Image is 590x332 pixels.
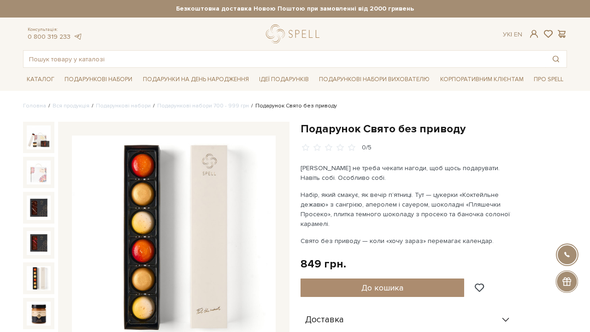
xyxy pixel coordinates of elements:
h1: Подарунок Свято без приводу [301,122,567,136]
a: Подарунки на День народження [139,72,253,87]
a: Подарункові набори [61,72,136,87]
p: [PERSON_NAME] не треба чекати нагоди, щоб щось подарувати. Навіть собі. Особливо собі. [301,163,517,183]
p: Набір, який смакує, як вечір п’ятниці. Тут — цукерки «Коктейльне дежавю» з сангрією, аперолем і с... [301,190,517,229]
img: Подарунок Свято без приводу [27,125,51,149]
p: Свято без приводу — коли «хочу зараз» перемагає календар. [301,236,517,246]
li: Подарунок Свято без приводу [249,102,337,110]
span: Консультація: [28,27,82,33]
img: Подарунок Свято без приводу [27,266,51,290]
img: Подарунок Свято без приводу [27,160,51,184]
a: Корпоративним клієнтам [437,71,527,87]
button: Пошук товару у каталозі [545,51,566,67]
img: Подарунок Свято без приводу [27,302,51,326]
span: | [511,30,512,38]
button: До кошика [301,279,464,297]
div: 849 грн. [301,257,346,271]
div: 0/5 [362,143,372,152]
img: Подарунок Свято без приводу [27,231,51,255]
a: En [514,30,522,38]
a: Подарункові набори [96,102,151,109]
div: Ук [503,30,522,39]
a: 0 800 319 233 [28,33,71,41]
a: Ідеї подарунків [255,72,313,87]
a: Подарункові набори 700 - 999 грн [157,102,249,109]
img: Подарунок Свято без приводу [27,196,51,219]
span: Доставка [305,316,344,324]
a: telegram [73,33,82,41]
a: logo [266,24,324,43]
span: До кошика [361,283,403,293]
strong: Безкоштовна доставка Новою Поштою при замовленні від 2000 гривень [23,5,567,13]
a: Вся продукція [53,102,89,109]
a: Про Spell [530,72,567,87]
a: Подарункові набори вихователю [315,71,433,87]
input: Пошук товару у каталозі [24,51,545,67]
a: Каталог [23,72,58,87]
a: Головна [23,102,46,109]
